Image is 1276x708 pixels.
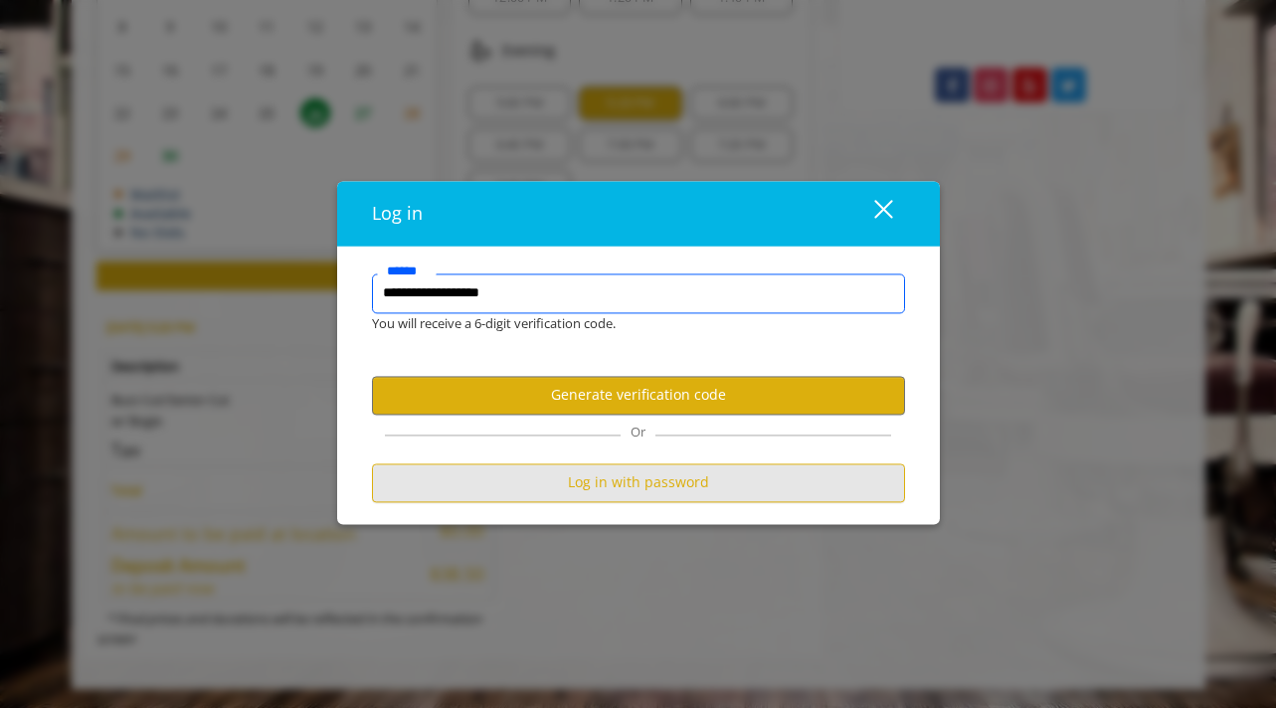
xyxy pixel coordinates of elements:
div: You will receive a 6-digit verification code. [357,313,890,334]
span: Log in [372,201,423,225]
button: close dialog [837,193,905,234]
span: Or [621,423,655,441]
div: close dialog [851,199,891,229]
button: Generate verification code [372,376,905,415]
button: Log in with password [372,463,905,502]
